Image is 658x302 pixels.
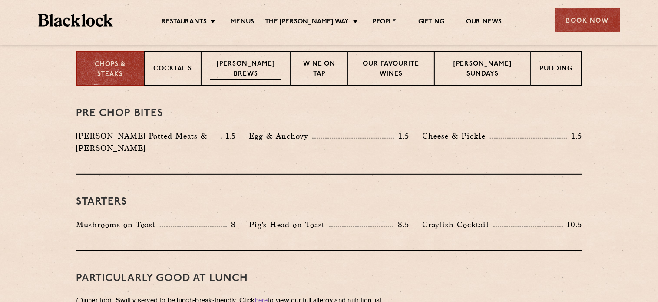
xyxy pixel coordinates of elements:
a: People [373,18,397,27]
p: Wine on Tap [300,60,338,80]
p: Chops & Steaks [86,60,135,80]
p: Pig's Head on Toast [249,219,329,231]
p: Our favourite wines [357,60,426,80]
p: 10.5 [563,219,582,230]
p: 1.5 [394,130,409,142]
p: [PERSON_NAME] Brews [210,60,281,80]
p: Pudding [540,64,572,75]
a: Menus [231,18,254,27]
p: Mushrooms on Toast [76,219,160,231]
a: Gifting [418,18,444,27]
a: Our News [466,18,502,27]
p: [PERSON_NAME] Potted Meats & [PERSON_NAME] [76,130,221,154]
p: 1.5 [567,130,582,142]
a: The [PERSON_NAME] Way [265,18,349,27]
div: Book Now [555,8,620,32]
p: 8.5 [393,219,409,230]
p: 1.5 [222,130,236,142]
p: Cheese & Pickle [422,130,490,142]
h3: Pre Chop Bites [76,108,582,119]
img: BL_Textured_Logo-footer-cropped.svg [38,14,113,27]
p: 8 [227,219,236,230]
h3: Starters [76,196,582,208]
h3: PARTICULARLY GOOD AT LUNCH [76,273,582,284]
p: Crayfish Cocktail [422,219,493,231]
p: Cocktails [153,64,192,75]
a: Restaurants [162,18,207,27]
p: Egg & Anchovy [249,130,312,142]
p: [PERSON_NAME] Sundays [443,60,522,80]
